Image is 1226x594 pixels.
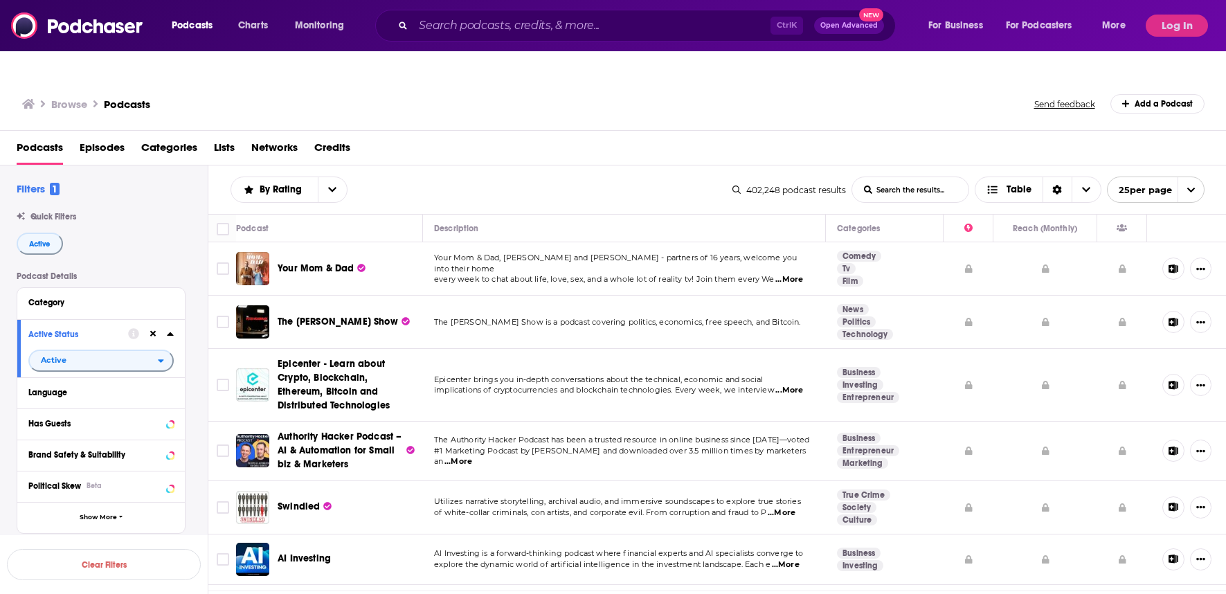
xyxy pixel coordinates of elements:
[1190,258,1211,280] button: Show More Button
[775,385,803,396] span: ...More
[217,553,229,566] span: Toggle select row
[1190,496,1211,519] button: Show More Button
[768,507,795,519] span: ...More
[975,177,1101,203] button: Choose View
[837,548,881,559] a: Business
[11,12,144,39] img: Podchaser - Follow, Share and Rate Podcasts
[278,430,415,471] a: Authority Hacker Podcast – AI & Automation for Small biz & Marketers
[919,15,1000,37] button: open menu
[28,450,162,460] div: Brand Safety & Suitability
[1030,98,1099,110] button: Send feedback
[236,252,269,285] img: Your Mom & Dad
[141,136,197,165] span: Categories
[80,514,117,521] span: Show More
[17,136,63,165] a: Podcasts
[434,253,797,273] span: Your Mom & Dad, [PERSON_NAME] and [PERSON_NAME] - partners of 16 years, welcome you into their home
[434,220,478,237] div: Description
[278,315,410,329] a: The [PERSON_NAME] Show
[837,379,883,390] a: Investing
[251,136,298,165] span: Networks
[285,15,362,37] button: open menu
[1107,177,1205,203] button: open menu
[434,317,801,327] span: The [PERSON_NAME] Show is a podcast covering politics, economics, free speech, and Bitcoin.
[229,15,276,37] a: Charts
[1102,16,1126,35] span: More
[837,367,881,378] a: Business
[1190,374,1211,396] button: Show More Button
[278,316,398,327] span: The [PERSON_NAME] Show
[80,136,125,165] span: Episodes
[928,16,983,35] span: For Business
[837,489,890,501] a: True Crime
[217,501,229,514] span: Toggle select row
[28,477,174,494] button: Political SkewBeta
[837,251,881,262] a: Comedy
[434,548,804,558] span: AI Investing is a forward-thinking podcast where financial experts and AI specialists converge to
[964,220,973,237] div: Power Score
[214,136,235,165] span: Lists
[172,16,213,35] span: Podcasts
[837,458,888,469] a: Marketing
[1117,220,1127,237] div: Has Guests
[28,298,165,307] div: Category
[434,435,809,444] span: The Authority Hacker Podcast has been a trusted resource in online business since [DATE]—voted
[278,262,354,274] span: Your Mom & Dad
[28,350,174,372] button: open menu
[997,15,1092,37] button: open menu
[434,559,770,569] span: explore the dynamic world of artificial intelligence in the investment landscape. Each e
[859,8,884,21] span: New
[1007,185,1031,195] span: Table
[28,325,128,343] button: Active Status
[1013,220,1077,237] div: Reach (Monthly)
[236,220,269,237] div: Podcast
[295,16,344,35] span: Monitoring
[217,379,229,391] span: Toggle select row
[278,552,331,564] span: AI Investing
[772,559,800,570] span: ...More
[318,177,347,202] button: open menu
[236,305,269,339] a: The Peter McCormack Show
[820,22,878,29] span: Open Advanced
[217,316,229,328] span: Toggle select row
[1190,440,1211,462] button: Show More Button
[28,384,174,401] button: Language
[28,415,174,432] button: Has Guests
[837,514,877,525] a: Culture
[278,431,402,470] span: Authority Hacker Podcast – AI & Automation for Small biz & Marketers
[444,456,472,467] span: ...More
[278,358,390,411] span: Epicenter - Learn about Crypto, Blockchain, Ethereum, Bitcoin and Distributed Technologies
[30,212,76,222] span: Quick Filters
[162,15,231,37] button: open menu
[1146,15,1208,37] button: Log In
[17,271,186,281] p: Podcast Details
[236,491,269,524] a: Swindled
[837,263,856,274] a: Tv
[732,185,846,195] div: 402,248 podcast results
[837,220,880,237] div: Categories
[434,496,801,506] span: Utilizes narrative storytelling, archival audio, and immersive soundscapes to explore true stories
[51,98,87,111] h3: Browse
[1190,548,1211,570] button: Show More Button
[17,233,63,255] button: Active
[236,543,269,576] img: AI Investing
[434,274,775,284] span: every week to chat about life, love, sex, and a whole lot of reality tv! Join them every We
[28,419,162,429] div: Has Guests
[236,368,269,402] img: Epicenter - Learn about Crypto, Blockchain, Ethereum, Bitcoin and Distributed Technologies
[1190,311,1211,333] button: Show More Button
[1092,15,1143,37] button: open menu
[238,16,268,35] span: Charts
[29,240,51,248] span: Active
[17,502,185,533] button: Show More
[388,10,909,42] div: Search podcasts, credits, & more...
[231,177,348,203] h2: Choose List sort
[28,330,119,339] div: Active Status
[7,549,201,580] button: Clear Filters
[278,552,331,566] a: AI Investing
[314,136,350,165] a: Credits
[837,276,863,287] a: Film
[28,294,174,311] button: Category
